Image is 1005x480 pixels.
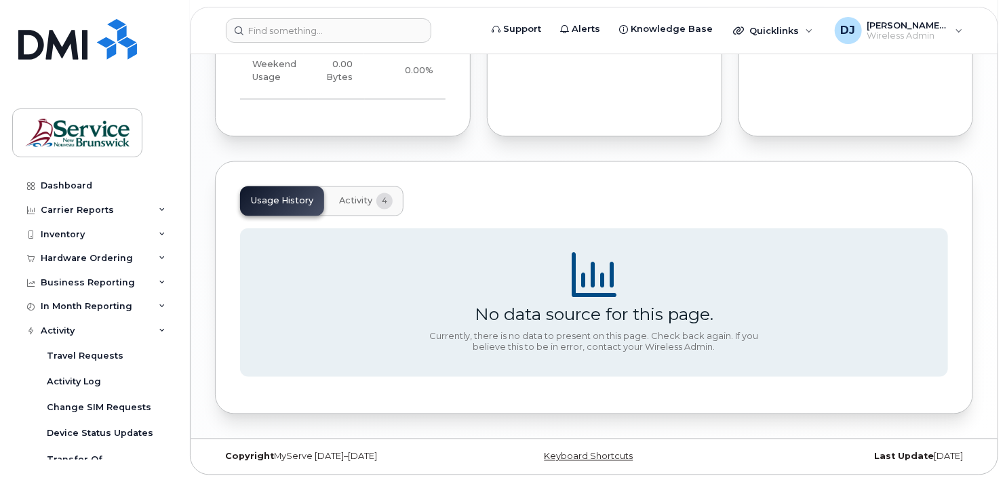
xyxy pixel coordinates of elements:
[631,22,713,36] span: Knowledge Base
[544,452,633,462] a: Keyboard Shortcuts
[365,43,446,100] td: 0.00%
[867,31,949,41] span: Wireless Admin
[572,22,600,36] span: Alerts
[240,43,309,100] td: Weekend Usage
[503,22,541,36] span: Support
[825,17,972,44] div: Deveaux, Jennifer (ONB)
[376,193,393,209] span: 4
[240,43,446,100] tr: Friday from 6:00pm to Monday 8:00am
[749,25,799,36] span: Quicklinks
[724,17,823,44] div: Quicklinks
[874,452,934,462] strong: Last Update
[841,22,856,39] span: DJ
[215,452,468,462] div: MyServe [DATE]–[DATE]
[482,16,551,43] a: Support
[225,452,274,462] strong: Copyright
[475,304,713,325] div: No data source for this page.
[551,16,610,43] a: Alerts
[610,16,722,43] a: Knowledge Base
[309,43,365,100] td: 0.00 Bytes
[425,332,764,353] div: Currently, there is no data to present on this page. Check back again. If you believe this to be ...
[226,18,431,43] input: Find something...
[339,196,372,207] span: Activity
[867,20,949,31] span: [PERSON_NAME] (ONB)
[720,452,973,462] div: [DATE]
